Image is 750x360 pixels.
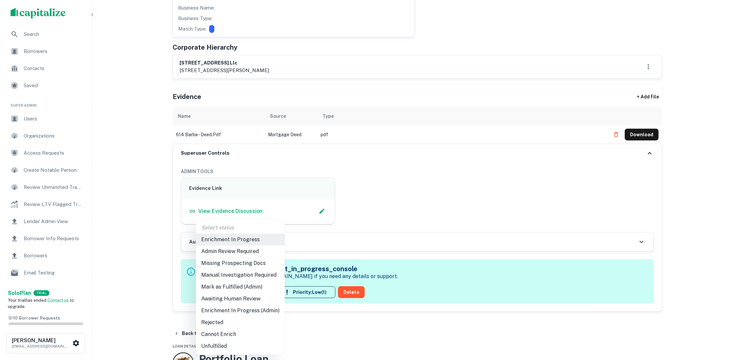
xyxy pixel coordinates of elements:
[196,234,285,245] li: Enrichment In Progress
[196,281,285,293] li: Mark as Fulfilled (Admin)
[196,305,285,317] li: Enrichment In Progress (Admin)
[196,257,285,269] li: Missing Prospecting Docs
[196,293,285,305] li: Awaiting Human Review
[196,269,285,281] li: Manual Investigation Required
[196,317,285,328] li: Rejected
[196,245,285,257] li: Admin Review Required
[717,307,750,339] iframe: Chat Widget
[196,328,285,340] li: Cannot Enrich
[196,340,285,352] li: Unfulfilled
